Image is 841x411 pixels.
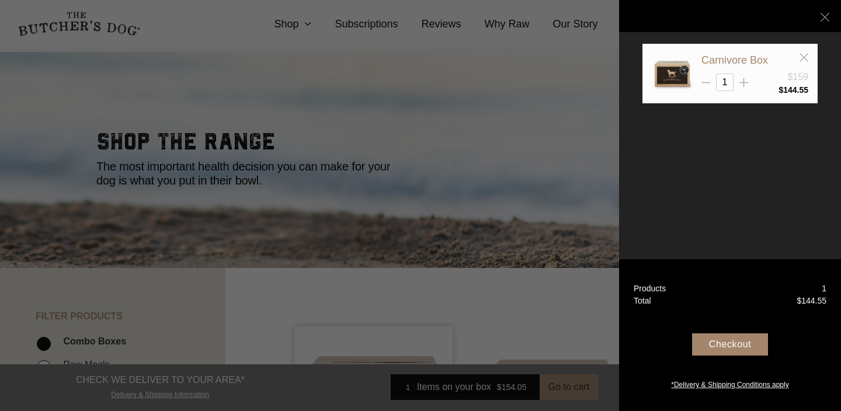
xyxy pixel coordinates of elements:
[692,333,768,356] div: Checkout
[822,283,826,295] div: 1
[634,295,651,307] div: Total
[619,377,841,390] a: *Delivery & Shipping Conditions apply
[619,259,841,411] a: Products 1 Total $144.55 Checkout
[797,296,826,305] bdi: 144.55
[779,85,808,95] bdi: 144.55
[652,53,693,94] img: Carnivore Box
[779,85,783,95] span: $
[787,70,808,84] div: $159
[701,54,768,66] a: Carnivore Box
[797,296,801,305] span: $
[634,283,666,295] div: Products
